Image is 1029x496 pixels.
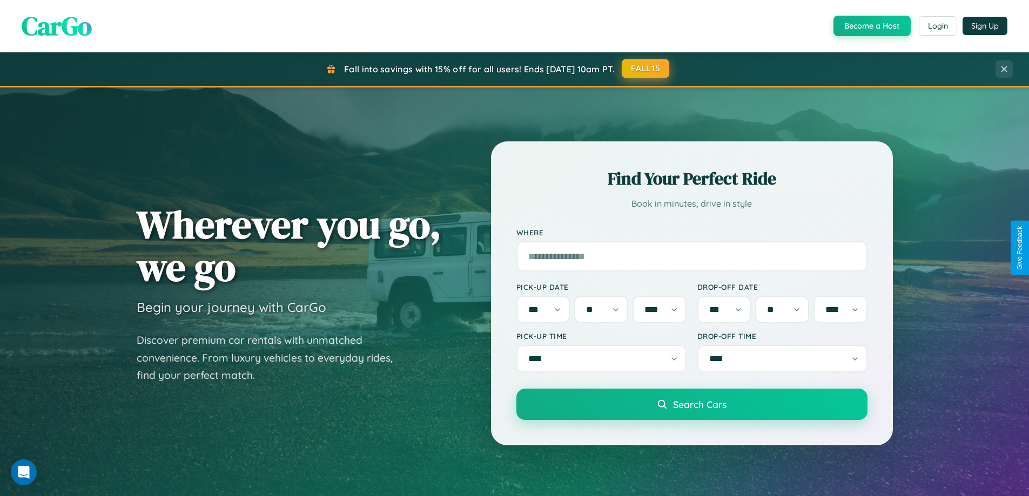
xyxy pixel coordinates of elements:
label: Pick-up Date [516,282,687,291]
p: Discover premium car rentals with unmatched convenience. From luxury vehicles to everyday rides, ... [137,331,407,384]
h2: Find Your Perfect Ride [516,167,867,191]
span: CarGo [22,8,92,44]
label: Where [516,228,867,237]
div: Open Intercom Messenger [11,459,37,485]
label: Drop-off Date [697,282,867,291]
label: Pick-up Time [516,331,687,341]
button: Become a Host [833,16,911,36]
h3: Begin your journey with CarGo [137,299,326,315]
div: Give Feedback [1016,226,1024,270]
button: Search Cars [516,389,867,420]
label: Drop-off Time [697,331,867,341]
h1: Wherever you go, we go [137,203,441,288]
span: Search Cars [673,398,727,410]
button: FALL15 [622,59,669,78]
button: Sign Up [963,17,1007,35]
button: Login [919,16,957,36]
span: Fall into savings with 15% off for all users! Ends [DATE] 10am PT. [344,64,615,74]
p: Book in minutes, drive in style [516,196,867,212]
